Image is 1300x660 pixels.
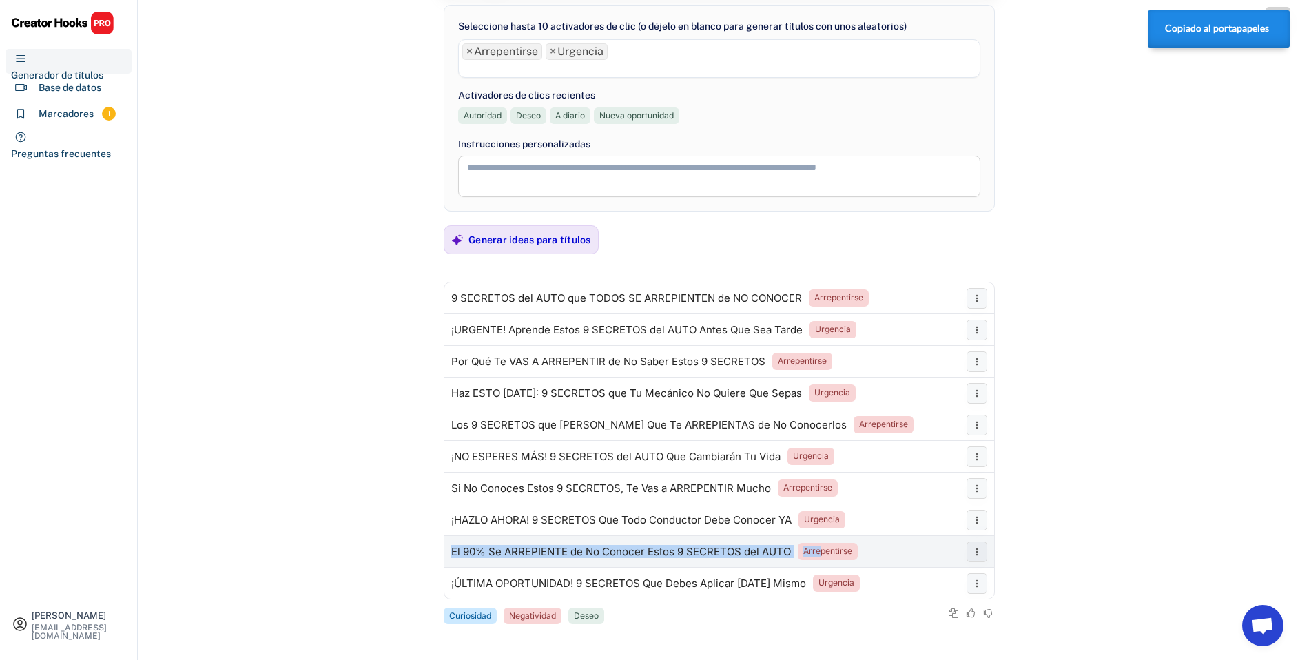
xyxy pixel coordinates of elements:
font: Nueva oportunidad [599,110,674,121]
font: Copiado al portapapeles [1165,22,1269,34]
font: Generar ideas para títulos [468,234,591,245]
font: 1 [107,110,111,118]
font: El 90% Se ARREPIENTE de No Conocer Estos 9 SECRETOS del AUTO [451,545,791,558]
font: Deseo [574,610,599,621]
img: CHPRO%20Logo.svg [11,11,114,35]
font: Arrepentirse [474,45,538,58]
a: Chat abierto [1242,605,1283,646]
font: Arrepentirse [814,292,863,302]
font: Urgencia [818,577,854,588]
font: Si No Conoces Estos 9 SECRETOS, Te Vas a ARREPENTIR Mucho [451,482,771,495]
font: A diario [555,110,585,121]
font: Urgencia [557,45,603,58]
font: Arrepentirse [783,482,832,493]
font: 9 SECRETOS del AUTO que TODOS SE ARREPIENTEN de NO CONOCER [451,291,802,305]
font: × [466,45,473,58]
font: Arrepentirse [803,546,852,556]
font: ¡NO ESPERES MÁS! 9 SECRETOS del AUTO Que Cambiarán Tu Vida [451,450,781,463]
font: [EMAIL_ADDRESS][DOMAIN_NAME] [32,623,107,641]
font: Haz ESTO [DATE]: 9 SECRETOS que Tu Mecánico No Quiere Que Sepas [451,386,802,400]
font: Autoridad [464,110,502,121]
font: Negatividad [509,610,556,621]
font: Urgencia [814,387,850,398]
font: Arrepentirse [859,419,908,429]
font: Urgencia [793,451,829,461]
font: Seleccione hasta 10 activadores de clic (o déjelo en blanco para generar títulos con unos aleator... [458,21,907,32]
font: Activadores de clics recientes [458,90,595,101]
font: Generador de títulos [11,70,103,81]
font: Deseo [516,110,541,121]
font: Instrucciones personalizadas [458,138,590,149]
font: Arrepentirse [778,355,827,366]
font: Marcadores [39,108,94,119]
font: ¡URGENTE! Aprende Estos 9 SECRETOS del AUTO Antes Que Sea Tarde [451,323,803,336]
font: Los 9 SECRETOS que [PERSON_NAME] Que Te ARREPIENTAS de No Conocerlos [451,418,847,431]
font: Por Qué Te VAS A ARREPENTIR de No Saber Estos 9 SECRETOS [451,355,765,368]
font: Urgencia [815,324,851,334]
font: × [550,45,556,58]
font: Urgencia [804,514,840,524]
font: Preguntas frecuentes [11,148,111,159]
font: Base de datos [39,82,101,93]
font: Curiosidad [449,610,491,621]
font: ¡HAZLO AHORA! 9 SECRETOS Que Todo Conductor Debe Conocer YA [451,513,792,526]
font: [PERSON_NAME] [32,610,106,621]
font: ¡ÚLTIMA OPORTUNIDAD! 9 SECRETOS Que Debes Aplicar [DATE] Mismo [451,577,806,590]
